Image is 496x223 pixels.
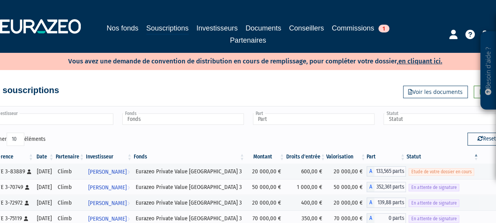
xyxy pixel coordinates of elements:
td: 20 000,00 € [245,164,285,179]
a: Partenaires [230,35,266,46]
td: 20 000,00 € [245,195,285,210]
span: 352,361 parts [374,182,406,192]
div: A - Eurazeo Private Value Europe 3 [367,198,406,208]
a: [PERSON_NAME] [85,164,133,179]
div: A - Eurazeo Private Value Europe 3 [367,182,406,192]
span: 133,565 parts [374,166,406,176]
div: Eurazeo Private Value [GEOGRAPHIC_DATA] 3 [136,214,243,223]
td: 50 000,00 € [245,179,285,195]
a: Documents [245,23,281,34]
th: Date: activer pour trier la colonne par ordre croissant [34,150,55,164]
td: Climb [55,195,85,210]
span: [PERSON_NAME] [88,196,127,210]
td: 1 000,00 € [285,179,326,195]
div: A - Eurazeo Private Value Europe 3 [367,166,406,176]
div: [DATE] [37,199,52,207]
td: 600,00 € [285,164,326,179]
span: 139,88 parts [374,198,406,208]
th: Montant: activer pour trier la colonne par ordre croissant [245,150,285,164]
span: [PERSON_NAME] [88,180,127,195]
th: Droits d'entrée: activer pour trier la colonne par ordre croissant [285,150,326,164]
i: [Français] Personne physique [25,201,29,205]
a: en cliquant ici. [398,57,442,65]
span: Etude de votre dossier en cours [409,168,474,176]
div: [DATE] [37,183,52,191]
i: Voir l'investisseur [127,180,130,195]
span: En attente de signature [409,184,459,191]
i: [Français] Personne physique [27,169,31,174]
span: 1 [378,25,389,32]
th: Part: activer pour trier la colonne par ordre croissant [367,150,406,164]
i: [Français] Personne physique [24,216,28,221]
th: Valorisation: activer pour trier la colonne par ordre croissant [326,150,367,164]
span: A [367,198,374,208]
th: Fonds: activer pour trier la colonne par ordre croissant [133,150,245,164]
td: 20 000,00 € [326,195,367,210]
td: 400,00 € [285,195,326,210]
a: [PERSON_NAME] [85,195,133,210]
a: Nos fonds [107,23,138,34]
a: Investisseurs [196,23,238,34]
th: Investisseur: activer pour trier la colonne par ordre croissant [85,150,133,164]
span: [PERSON_NAME] [88,165,127,179]
i: Voir l'investisseur [127,165,130,179]
span: En attente de signature [409,200,459,207]
th: Partenaire: activer pour trier la colonne par ordre croissant [55,150,85,164]
th: Statut : activer pour trier la colonne par ordre d&eacute;croissant [406,150,479,164]
td: Climb [55,164,85,179]
a: Voir les documents [403,86,468,98]
span: A [367,182,374,192]
div: [DATE] [37,214,52,223]
a: Souscriptions [146,23,189,35]
p: Vous avez une demande de convention de distribution en cours de remplissage, pour compléter votre... [45,55,442,66]
div: Eurazeo Private Value [GEOGRAPHIC_DATA] 3 [136,167,243,176]
i: Voir l'investisseur [127,196,130,210]
a: Commissions1 [332,23,389,34]
i: [Français] Personne physique [25,185,29,190]
div: [DATE] [37,167,52,176]
a: [PERSON_NAME] [85,179,133,195]
td: 20 000,00 € [326,164,367,179]
span: En attente de signature [409,215,459,223]
div: Eurazeo Private Value [GEOGRAPHIC_DATA] 3 [136,199,243,207]
td: Climb [55,179,85,195]
span: A [367,166,374,176]
td: 50 000,00 € [326,179,367,195]
select: Afficheréléments [7,133,24,146]
a: Conseillers [289,23,324,34]
p: Besoin d'aide ? [484,36,493,106]
div: Eurazeo Private Value [GEOGRAPHIC_DATA] 3 [136,183,243,191]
